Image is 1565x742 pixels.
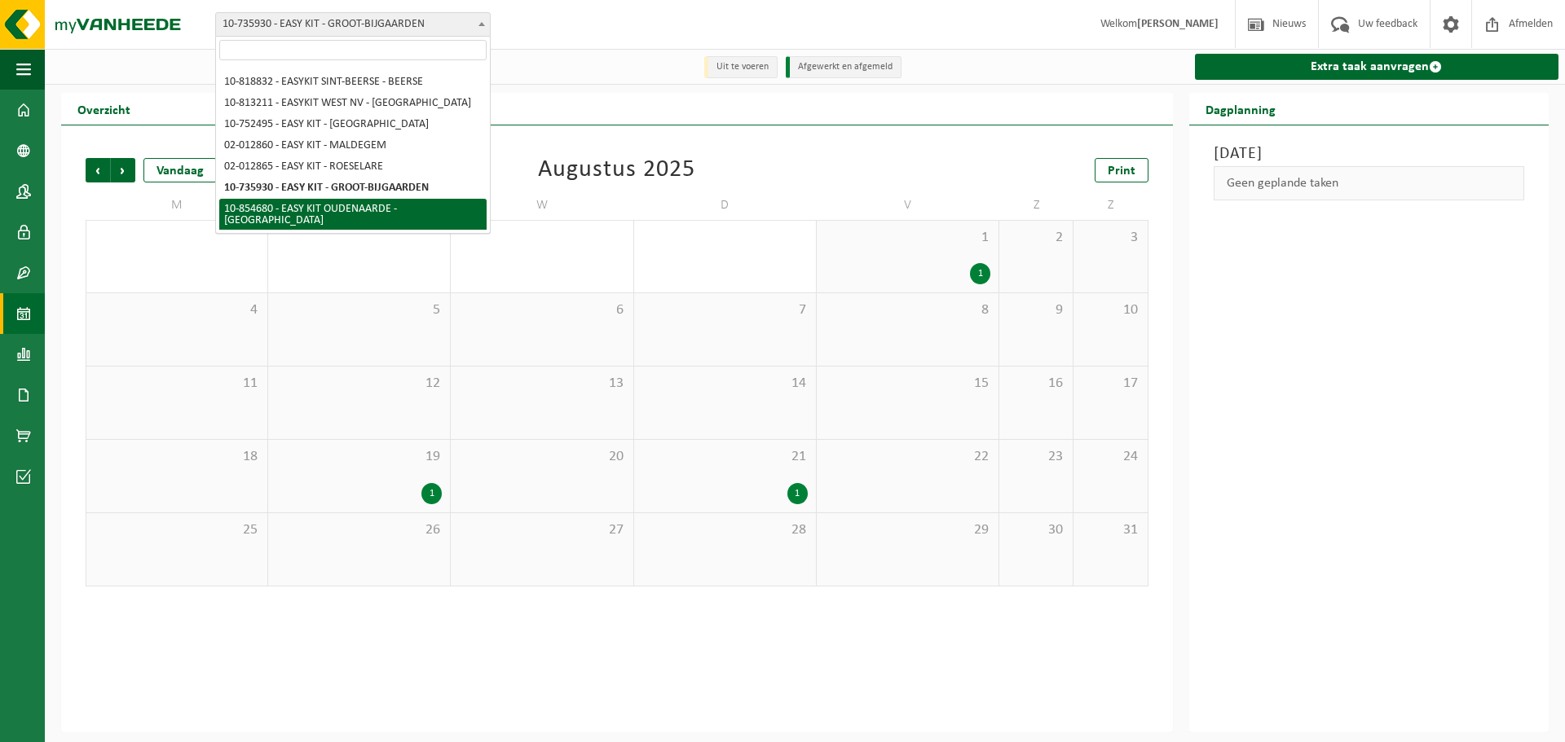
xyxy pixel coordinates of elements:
[704,56,778,78] li: Uit te voeren
[825,229,990,247] span: 1
[459,448,624,466] span: 20
[1214,166,1524,200] div: Geen geplande taken
[999,191,1073,220] td: Z
[215,12,491,37] span: 10-735930 - EASY KIT - GROOT-BIJGAARDEN
[95,448,259,466] span: 18
[1007,229,1065,247] span: 2
[817,191,999,220] td: V
[1082,448,1139,466] span: 24
[970,263,990,284] div: 1
[86,191,268,220] td: M
[95,375,259,393] span: 11
[216,13,490,36] span: 10-735930 - EASY KIT - GROOT-BIJGAARDEN
[276,375,442,393] span: 12
[1082,301,1139,319] span: 10
[787,483,808,504] div: 1
[1007,301,1065,319] span: 9
[1195,54,1558,80] a: Extra taak aanvragen
[825,375,990,393] span: 15
[143,158,217,182] div: Vandaag
[1007,375,1065,393] span: 16
[219,72,487,93] li: 10-818832 - EASYKIT SINT-BEERSE - BEERSE
[219,93,487,114] li: 10-813211 - EASYKIT WEST NV - [GEOGRAPHIC_DATA]
[1137,18,1219,30] strong: [PERSON_NAME]
[642,301,808,319] span: 7
[219,199,487,231] li: 10-854680 - EASY KIT OUDENAARDE - [GEOGRAPHIC_DATA]
[1082,521,1139,539] span: 31
[219,135,487,156] li: 02-012860 - EASY KIT - MALDEGEM
[459,521,624,539] span: 27
[1007,448,1065,466] span: 23
[1189,93,1292,125] h2: Dagplanning
[219,114,487,135] li: 10-752495 - EASY KIT - [GEOGRAPHIC_DATA]
[1082,229,1139,247] span: 3
[276,448,442,466] span: 19
[825,448,990,466] span: 22
[95,301,259,319] span: 4
[825,301,990,319] span: 8
[1007,521,1065,539] span: 30
[786,56,902,78] li: Afgewerkt en afgemeld
[459,375,624,393] span: 13
[634,191,817,220] td: D
[61,93,147,125] h2: Overzicht
[642,448,808,466] span: 21
[451,191,633,220] td: W
[642,375,808,393] span: 14
[95,521,259,539] span: 25
[111,158,135,182] span: Volgende
[1095,158,1148,182] a: Print
[86,158,110,182] span: Vorige
[1073,191,1148,220] td: Z
[421,483,442,504] div: 1
[1108,165,1135,178] span: Print
[219,156,487,178] li: 02-012865 - EASY KIT - ROESELARE
[538,158,695,182] div: Augustus 2025
[825,521,990,539] span: 29
[459,301,624,319] span: 6
[276,521,442,539] span: 26
[219,178,487,199] li: 10-735930 - EASY KIT - GROOT-BIJGAARDEN
[276,301,442,319] span: 5
[1214,142,1524,166] h3: [DATE]
[642,521,808,539] span: 28
[1082,375,1139,393] span: 17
